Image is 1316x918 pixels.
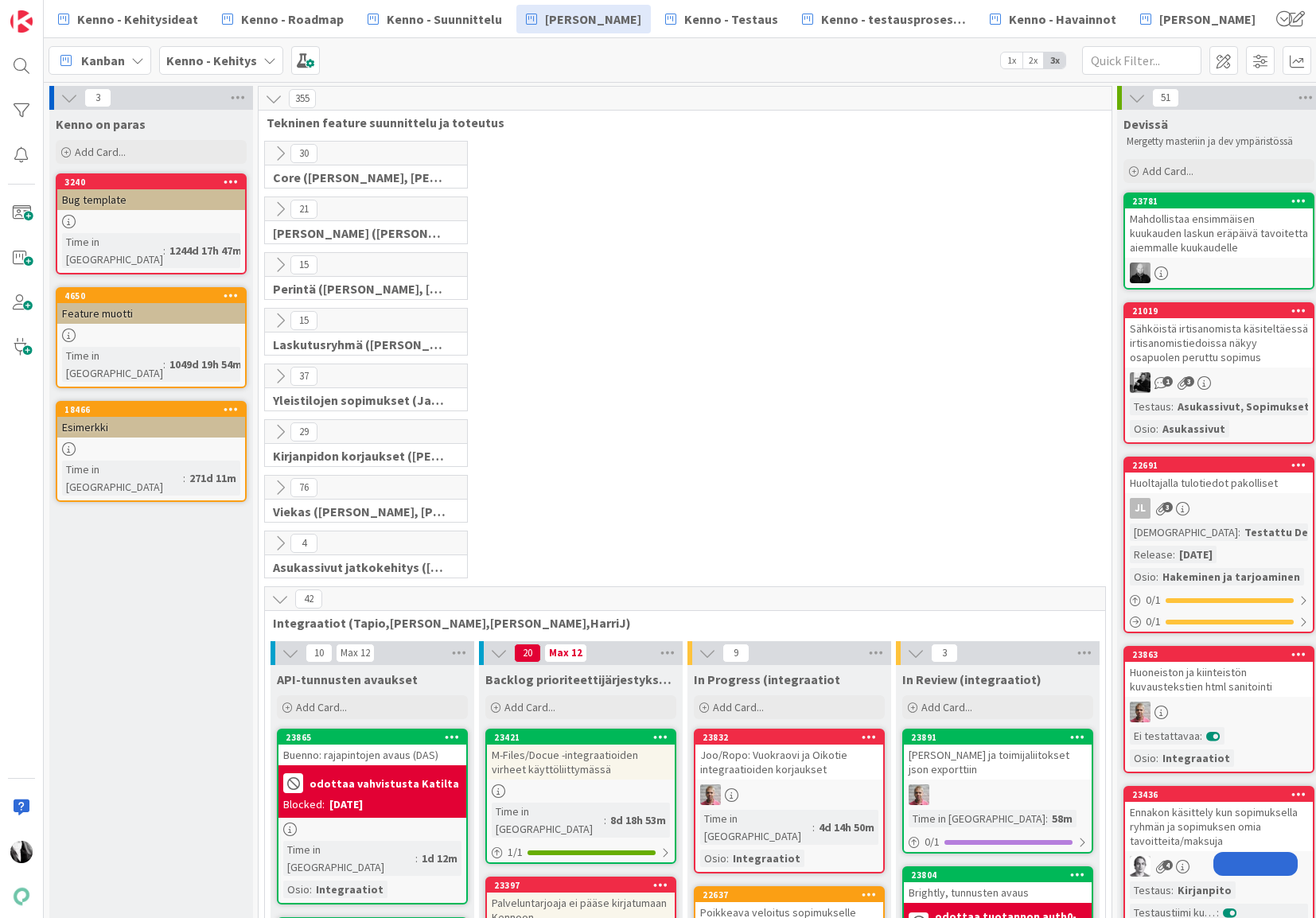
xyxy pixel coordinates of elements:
[1125,802,1313,851] div: Ennakon käsittely kun sopimuksella ryhmän ja sopimuksen omia tavoitteita/maksuja
[921,700,972,714] span: Add Card...
[700,850,726,867] div: Osio
[283,841,415,876] div: Time in [GEOGRAPHIC_DATA]
[904,730,1092,780] div: 23891[PERSON_NAME] ja toimijaliitokset json exporttiin
[1130,498,1151,519] div: JL
[494,880,675,891] div: 23397
[1143,164,1193,178] span: Add Card...
[904,832,1092,852] div: 0/1
[821,10,966,29] span: Kenno - testausprosessi/Featureflagit
[504,700,555,714] span: Add Card...
[81,51,125,70] span: Kanban
[1132,460,1313,471] div: 22691
[703,732,883,743] div: 23832
[1130,263,1151,283] img: MV
[487,745,675,780] div: M-Files/Docue -integraatioiden virheet käyttöliittymässä
[273,615,1085,631] span: Integraatiot (Tapio,Santeri,Marko,HarriJ)
[1174,881,1236,899] div: Kirjanpito
[163,242,165,259] span: :
[64,177,245,188] div: 3240
[684,10,778,29] span: Kenno - Testaus
[516,5,651,33] a: [PERSON_NAME]
[290,534,317,553] span: 4
[1130,749,1156,767] div: Osio
[183,469,185,487] span: :
[278,730,466,745] div: 23865
[1125,263,1313,283] div: MV
[1125,856,1313,877] div: PH
[57,175,245,210] div: 3240Bug template
[57,189,245,210] div: Bug template
[1125,208,1313,258] div: Mahdollistaa ensimmäisen kuukauden laskun eräpäivä tavoitetta aiemmalle kuukaudelle
[1130,546,1173,563] div: Release
[909,784,929,805] img: HJ
[1175,546,1217,563] div: [DATE]
[1125,318,1313,368] div: Sähköistä irtisanomista käsiteltäessä irtisanomistiedoissa näkyy osapuolen peruttu sopimus
[713,700,764,714] span: Add Card...
[487,730,675,780] div: 23421M-Files/Docue -integraatioiden virheet käyttöliittymässä
[56,116,146,132] span: Kenno on paras
[703,889,883,900] div: 22637
[1130,702,1151,722] img: HJ
[1125,788,1313,802] div: 23436
[57,289,245,303] div: 4650
[604,811,606,829] span: :
[290,422,317,441] span: 29
[911,869,1092,881] div: 23804
[1125,612,1313,632] div: 0/1
[1082,46,1201,75] input: Quick Filter...
[1132,305,1313,317] div: 21019
[1127,135,1311,148] p: Mergetty masteriin ja dev ympäristössä
[57,303,245,324] div: Feature muotti
[289,89,316,108] span: 355
[815,819,878,836] div: 4d 14h 50m
[290,255,317,274] span: 15
[700,810,812,845] div: Time in [GEOGRAPHIC_DATA]
[931,644,958,663] span: 3
[1125,304,1313,318] div: 21019
[695,745,883,780] div: Joo/Ropo: Vuokraovi ja Oikotie integraatioiden korjaukset
[273,559,447,575] span: Asukassivut jatkokehitys (Rasmus, TommiH, Bella)
[1009,10,1116,29] span: Kenno - Havainnot
[290,144,317,163] span: 30
[290,200,317,219] span: 21
[1132,789,1313,800] div: 23436
[492,803,604,838] div: Time in [GEOGRAPHIC_DATA]
[57,175,245,189] div: 3240
[695,888,883,902] div: 22637
[1125,194,1313,258] div: 23781Mahdollistaa ensimmäisen kuukauden laskun eräpäivä tavoitetta aiemmalle kuukaudelle
[1146,592,1161,609] span: 0 / 1
[1130,568,1156,585] div: Osio
[64,290,245,301] div: 4650
[1125,702,1313,722] div: HJ
[980,5,1126,33] a: Kenno - Havainnot
[549,649,582,657] div: Max 12
[1125,194,1313,208] div: 23781
[165,356,246,373] div: 1049d 19h 54m
[57,403,245,438] div: 18466Esimerkki
[75,145,126,159] span: Add Card...
[1130,856,1151,877] img: PH
[62,461,183,496] div: Time in [GEOGRAPHIC_DATA]
[1162,860,1173,870] span: 4
[1162,376,1173,387] span: 1
[212,5,353,33] a: Kenno - Roadmap
[286,732,466,743] div: 23865
[267,115,1092,130] span: Tekninen feature suunnittelu ja toteutus
[514,644,541,663] span: 20
[1125,458,1313,473] div: 22691
[1200,727,1202,745] span: :
[163,356,165,373] span: :
[1048,810,1077,827] div: 58m
[695,730,883,780] div: 23832Joo/Ropo: Vuokraovi ja Oikotie integraatioiden korjaukset
[10,841,33,863] img: KV
[273,225,447,241] span: Halti (Sebastian, VilleH, Riikka, Antti, MikkoV, PetriH, PetriM)
[494,732,675,743] div: 23421
[312,881,387,898] div: Integraatiot
[84,88,111,107] span: 3
[290,367,317,386] span: 37
[656,5,788,33] a: Kenno - Testaus
[925,834,940,850] span: 0 / 1
[290,478,317,497] span: 76
[722,644,749,663] span: 9
[508,844,523,861] span: 1 / 1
